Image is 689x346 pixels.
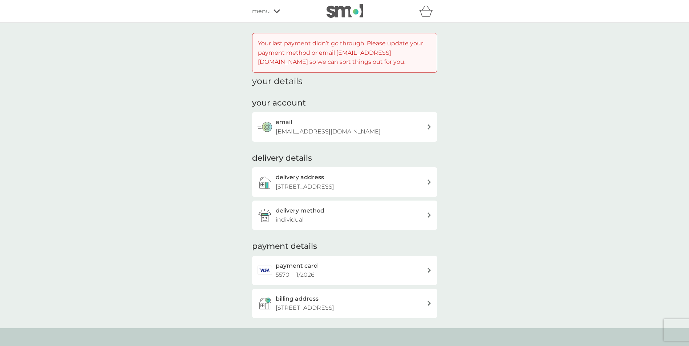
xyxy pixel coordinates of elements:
[327,4,363,18] img: smol
[252,201,437,230] a: delivery methodindividual
[296,271,315,278] span: 1 / 2026
[252,167,437,197] a: delivery address[STREET_ADDRESS]
[252,76,303,87] h1: your details
[252,153,312,164] h2: delivery details
[252,241,317,252] h2: payment details
[276,206,324,215] h3: delivery method
[252,98,306,109] h2: your account
[258,40,423,65] span: Your last payment didn’t go through. Please update your payment method or email [EMAIL_ADDRESS][D...
[276,118,292,127] h3: email
[252,289,437,318] button: billing address[STREET_ADDRESS]
[252,112,437,141] button: email[EMAIL_ADDRESS][DOMAIN_NAME]
[276,182,334,191] p: [STREET_ADDRESS]
[276,173,324,182] h3: delivery address
[276,294,319,304] h3: billing address
[276,261,318,271] h2: payment card
[252,256,437,285] a: payment card5570 1/2026
[276,215,304,225] p: individual
[419,4,437,18] div: basket
[276,271,289,278] span: 5570
[276,303,334,313] p: [STREET_ADDRESS]
[276,127,381,136] p: [EMAIL_ADDRESS][DOMAIN_NAME]
[252,7,270,16] span: menu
